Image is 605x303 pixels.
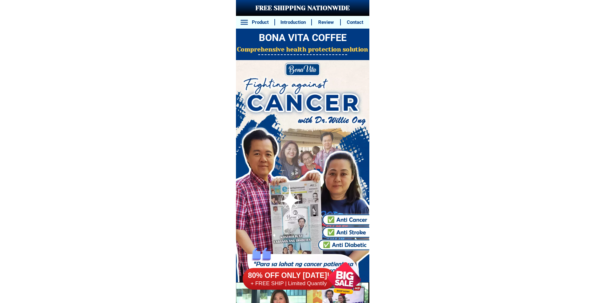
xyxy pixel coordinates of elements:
h6: Contact [344,19,366,26]
h6: 80% OFF ONLY [DATE]! [243,271,335,280]
h2: Comprehensive health protection solution [236,45,369,54]
h6: Review [315,19,337,26]
h6: Product [249,19,271,26]
h6: + FREE SHIP | Limited Quantily [243,280,335,287]
h6: Introduction [278,19,308,26]
h2: BONA VITA COFFEE [236,31,369,45]
h3: FREE SHIPPING NATIONWIDE [236,3,369,13]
